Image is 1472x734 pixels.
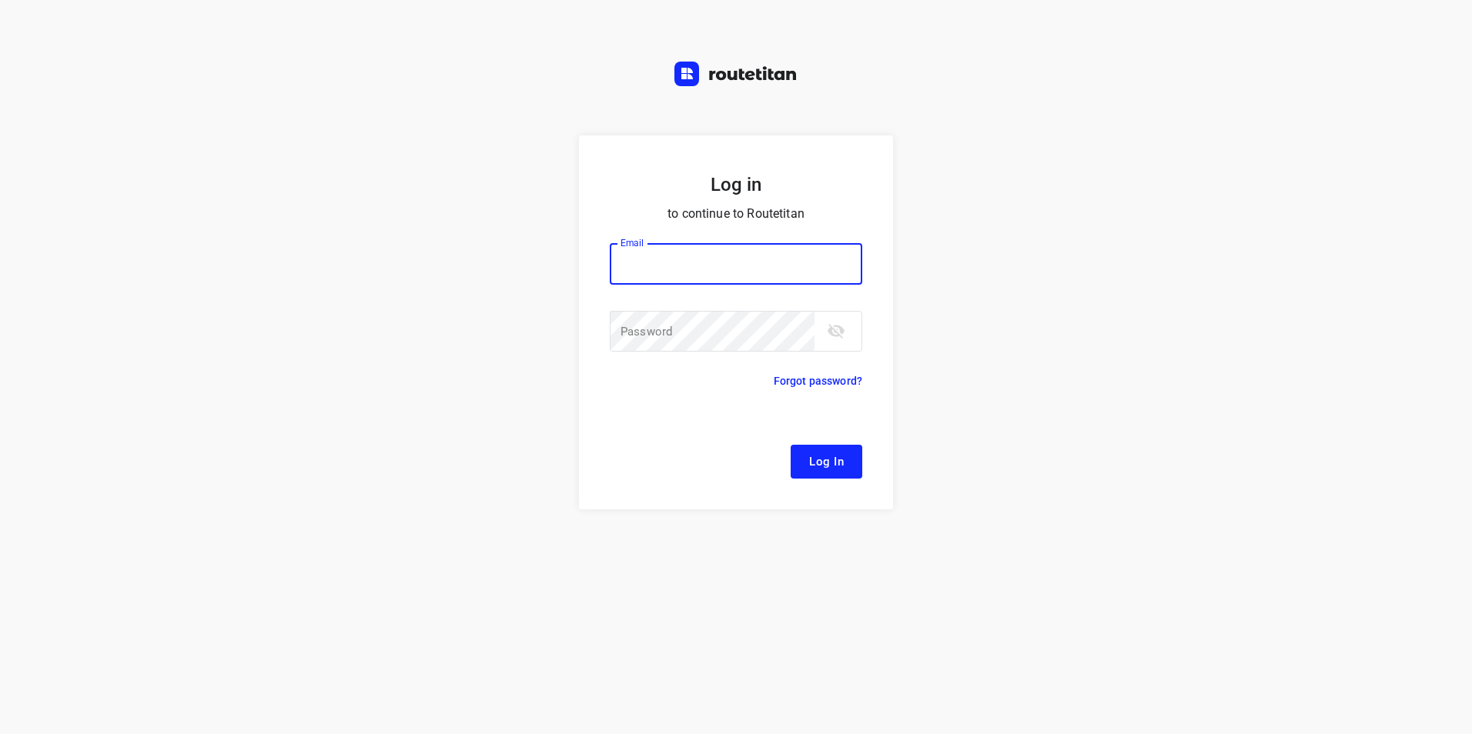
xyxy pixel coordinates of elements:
h5: Log in [610,172,862,197]
p: Forgot password? [774,372,862,390]
span: Log In [809,452,844,472]
p: to continue to Routetitan [610,203,862,225]
img: Routetitan [674,62,798,86]
button: toggle password visibility [821,315,851,346]
button: Log In [791,445,862,479]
